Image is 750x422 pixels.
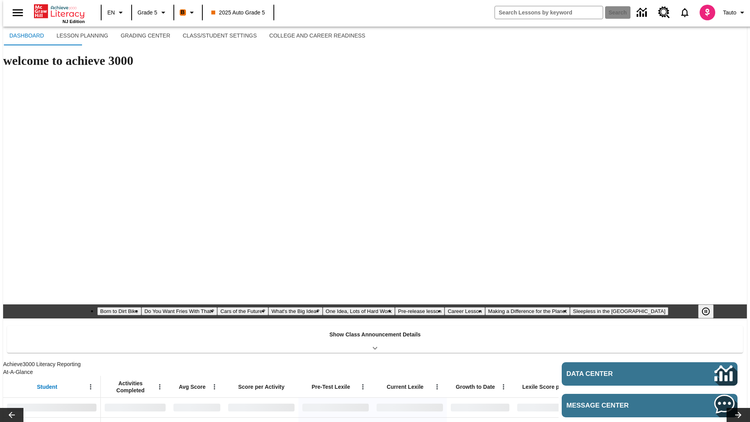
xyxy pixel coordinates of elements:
a: Message Center [562,394,737,417]
a: Notifications [675,2,695,23]
button: Select a new avatar [695,2,720,23]
span: Data Center [566,370,670,378]
button: Boost Class color is orange. Change class color [177,5,200,20]
a: Resource Center, Will open in new tab [654,2,675,23]
button: Lesson carousel, Next [727,408,750,422]
button: Slide 1 Born to Dirt Bike [97,307,141,315]
button: Slide 6 Pre-release lesson [395,307,445,315]
span: Achieve3000 Literacy Reporting [3,361,559,376]
span: Activities Completed [105,380,156,394]
button: Slide 3 Cars of the Future? [217,307,268,315]
span: 2025 Auto Grade 5 [211,9,265,17]
button: Open Menu [209,381,220,393]
button: Open Menu [498,381,509,393]
button: Open Menu [154,381,166,393]
a: Home [34,4,85,19]
button: Slide 8 Making a Difference for the Planet [485,307,570,315]
button: Dashboard [3,27,50,45]
span: Lexile Score per Month [522,383,582,390]
button: Grade: Grade 5, Select a grade [134,5,171,20]
button: Slide 5 One Idea, Lots of Hard Work [323,307,395,315]
div: Show Class Announcement Details [7,326,743,353]
button: Open Menu [431,381,443,393]
div: Home [34,3,85,24]
img: avatar image [700,5,715,20]
div: SubNavbar [3,27,371,45]
div: Pause [698,304,721,318]
span: B [181,7,185,17]
span: Grade 5 [137,9,157,17]
button: Slide 9 Sleepless in the Animal Kingdom [570,307,669,315]
span: Avg Score [179,383,206,390]
div: At-A-Glance [3,368,559,376]
div: SubNavbar [3,27,747,45]
span: Message Center [566,402,673,409]
button: Slide 4 What's the Big Idea? [268,307,323,315]
button: Open side menu [6,1,29,24]
button: Grading Center [114,27,177,45]
button: Class/Student Settings [177,27,263,45]
button: College and Career Readiness [263,27,371,45]
button: Pause [698,304,714,318]
div: No Data, [170,398,224,417]
button: Language: EN, Select a language [104,5,129,20]
span: Student [37,383,57,390]
span: Growth to Date [456,383,495,390]
span: Tauto [723,9,736,17]
button: Slide 2 Do You Want Fries With That? [141,307,218,315]
button: Open Menu [85,381,96,393]
button: Profile/Settings [720,5,750,20]
h1: welcome to achieve 3000 [3,54,747,68]
input: search field [495,6,603,19]
span: NJ Edition [62,19,85,24]
a: Data Center [562,362,737,386]
span: Score per Activity [238,383,285,390]
span: Current Lexile [387,383,423,390]
button: Slide 7 Career Lesson [445,307,485,315]
span: EN [107,9,115,17]
a: Data Center [632,2,654,23]
div: No Data, [101,398,170,417]
span: Pre-Test Lexile [312,383,350,390]
button: Lesson Planning [50,27,114,45]
button: Open Menu [357,381,369,393]
div: No Data, [373,398,447,417]
p: Show Class Announcement Details [329,331,421,339]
